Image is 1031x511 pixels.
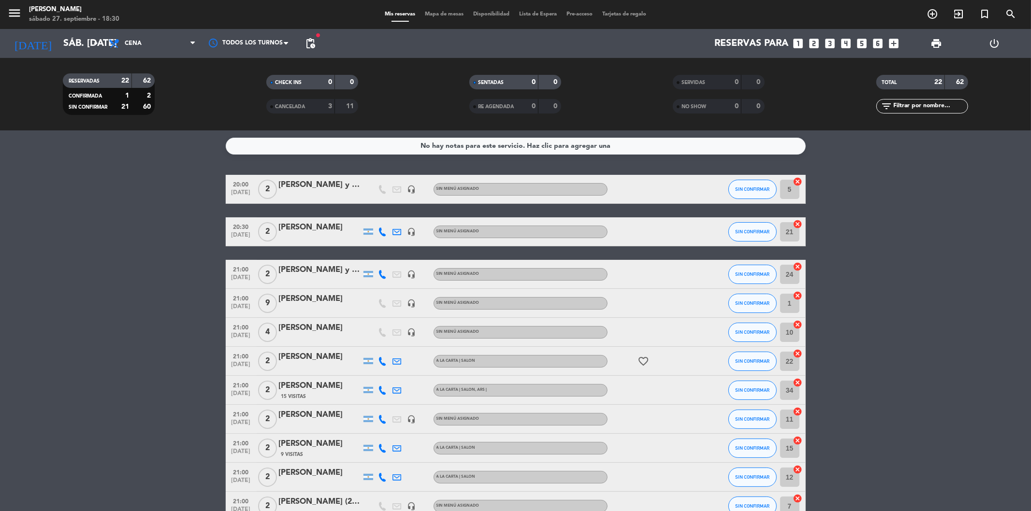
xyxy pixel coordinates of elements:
[808,37,821,50] i: looks_two
[420,12,468,17] span: Mapa de mesas
[893,101,968,112] input: Filtrar por nombre...
[735,300,770,306] span: SIN CONFIRMAR
[258,294,277,313] span: 9
[229,390,253,401] span: [DATE]
[793,407,803,416] i: cancel
[29,5,119,14] div: [PERSON_NAME]
[728,439,777,458] button: SIN CONFIRMAR
[956,79,966,85] strong: 62
[735,387,770,393] span: SIN CONFIRMAR
[258,180,277,199] span: 2
[229,221,253,232] span: 20:30
[728,294,777,313] button: SIN CONFIRMAR
[735,329,770,335] span: SIN CONFIRMAR
[229,379,253,390] span: 21:00
[147,92,153,99] strong: 2
[728,410,777,429] button: SIN CONFIRMAR
[125,92,129,99] strong: 1
[258,352,277,371] span: 2
[29,14,119,24] div: sábado 27. septiembre - 18:30
[597,12,651,17] span: Tarjetas de regalo
[793,465,803,474] i: cancel
[728,265,777,284] button: SIN CONFIRMAR
[229,477,253,488] span: [DATE]
[824,37,837,50] i: looks_3
[965,29,1024,58] div: LOG OUT
[872,37,885,50] i: looks_6
[229,321,253,332] span: 21:00
[229,263,253,274] span: 21:00
[279,438,361,450] div: [PERSON_NAME]
[881,100,893,112] i: filter_list
[407,227,416,236] i: headset_mic
[407,270,416,279] i: headset_mic
[553,103,559,110] strong: 0
[735,503,770,509] span: SIN CONFIRMAR
[305,38,316,49] span: pending_actions
[553,79,559,85] strong: 0
[934,79,942,85] strong: 22
[229,303,253,314] span: [DATE]
[258,468,277,487] span: 2
[514,12,562,17] span: Lista de Espera
[478,104,514,109] span: RE AGENDADA
[757,103,763,110] strong: 0
[315,32,321,38] span: fiber_manual_record
[436,504,479,508] span: Sin menú asignado
[436,330,479,334] span: Sin menú asignado
[638,355,650,367] i: favorite_border
[436,187,479,191] span: Sin menú asignado
[793,291,803,300] i: cancel
[436,272,479,276] span: Sin menú asignado
[728,352,777,371] button: SIN CONFIRMAR
[421,141,610,152] div: No hay notas para este servicio. Haz clic para agregar una
[258,381,277,400] span: 2
[407,185,416,194] i: headset_mic
[279,264,361,276] div: [PERSON_NAME] y [PERSON_NAME]
[125,40,142,47] span: Cena
[229,408,253,419] span: 21:00
[436,446,476,450] span: A LA CARTA | SALON
[793,378,803,387] i: cancel
[229,466,253,477] span: 21:00
[279,496,361,508] div: [PERSON_NAME] (2012)
[229,274,253,285] span: [DATE]
[258,439,277,458] span: 2
[840,37,853,50] i: looks_4
[229,419,253,430] span: [DATE]
[436,475,476,479] span: A LA CARTA | SALON
[436,301,479,305] span: Sin menú asignado
[735,79,739,85] strong: 0
[380,12,420,17] span: Mis reservas
[350,79,356,85] strong: 0
[229,361,253,372] span: [DATE]
[258,323,277,342] span: 4
[436,359,476,363] span: A LA CARTA | SALON
[229,350,253,361] span: 21:00
[229,189,253,200] span: [DATE]
[279,179,361,191] div: [PERSON_NAME] y [PERSON_NAME]
[728,323,777,342] button: SIN CONFIRMAR
[856,37,869,50] i: looks_5
[728,381,777,400] button: SIN CONFIRMAR
[143,77,153,84] strong: 62
[735,229,770,234] span: SIN CONFIRMAR
[279,351,361,363] div: [PERSON_NAME]
[436,229,479,233] span: Sin menú asignado
[793,219,803,229] i: cancel
[436,417,479,421] span: Sin menú asignado
[229,178,253,189] span: 20:00
[793,262,803,271] i: cancel
[229,495,253,506] span: 21:00
[953,8,964,20] i: exit_to_app
[478,80,504,85] span: SENTADAS
[279,293,361,305] div: [PERSON_NAME]
[468,12,514,17] span: Disponibilidad
[728,468,777,487] button: SIN CONFIRMAR
[882,80,897,85] span: TOTAL
[90,38,102,49] i: arrow_drop_down
[1005,8,1016,20] i: search
[229,437,253,448] span: 21:00
[143,103,153,110] strong: 60
[532,103,536,110] strong: 0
